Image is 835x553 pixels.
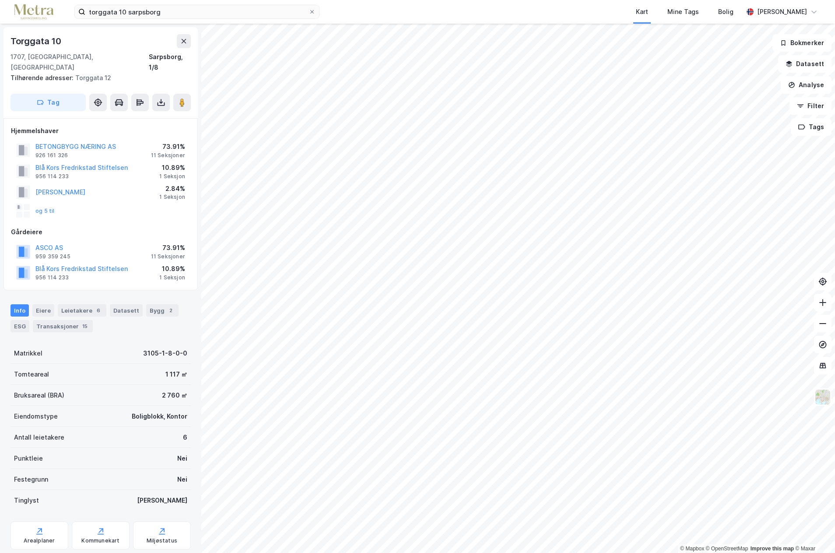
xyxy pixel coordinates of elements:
[772,34,831,52] button: Bokmerker
[14,411,58,422] div: Eiendomstype
[14,432,64,443] div: Antall leietakere
[166,306,175,315] div: 2
[636,7,648,17] div: Kart
[85,5,309,18] input: Søk på adresse, matrikkel, gårdeiere, leietakere eller personer
[11,73,184,83] div: Torggata 12
[81,537,119,544] div: Kommunekart
[151,141,185,152] div: 73.91%
[781,76,831,94] button: Analyse
[159,264,185,274] div: 10.89%
[791,511,835,553] iframe: Chat Widget
[11,227,190,237] div: Gårdeiere
[94,306,103,315] div: 6
[35,274,69,281] div: 956 114 233
[706,546,748,552] a: OpenStreetMap
[132,411,187,422] div: Boligblokk, Kontor
[32,304,54,317] div: Eiere
[110,304,143,317] div: Datasett
[159,274,185,281] div: 1 Seksjon
[35,152,68,159] div: 926 161 326
[14,474,48,485] div: Festegrunn
[11,52,149,73] div: 1707, [GEOGRAPHIC_DATA], [GEOGRAPHIC_DATA]
[35,173,69,180] div: 956 114 233
[151,152,185,159] div: 11 Seksjoner
[81,322,89,331] div: 15
[24,537,55,544] div: Arealplaner
[183,432,187,443] div: 6
[147,537,177,544] div: Miljøstatus
[14,390,64,401] div: Bruksareal (BRA)
[14,348,42,359] div: Matrikkel
[162,390,187,401] div: 2 760 ㎡
[791,118,831,136] button: Tags
[159,183,185,194] div: 2.84%
[14,453,43,464] div: Punktleie
[778,55,831,73] button: Datasett
[680,546,704,552] a: Mapbox
[667,7,699,17] div: Mine Tags
[11,320,29,332] div: ESG
[151,253,185,260] div: 11 Seksjoner
[14,495,39,506] div: Tinglyst
[11,74,75,81] span: Tilhørende adresser:
[718,7,733,17] div: Bolig
[789,97,831,115] button: Filter
[751,546,794,552] a: Improve this map
[11,126,190,136] div: Hjemmelshaver
[177,453,187,464] div: Nei
[33,320,93,332] div: Transaksjoner
[151,243,185,253] div: 73.91%
[149,52,191,73] div: Sarpsborg, 1/8
[137,495,187,506] div: [PERSON_NAME]
[14,4,53,20] img: metra-logo.256734c3b2bbffee19d4.png
[159,194,185,201] div: 1 Seksjon
[11,34,63,48] div: Torggata 10
[143,348,187,359] div: 3105-1-8-0-0
[159,173,185,180] div: 1 Seksjon
[35,253,70,260] div: 959 359 245
[58,304,106,317] div: Leietakere
[159,162,185,173] div: 10.89%
[14,369,49,380] div: Tomteareal
[11,94,86,111] button: Tag
[757,7,807,17] div: [PERSON_NAME]
[177,474,187,485] div: Nei
[791,511,835,553] div: Kontrollprogram for chat
[165,369,187,380] div: 1 117 ㎡
[814,389,831,405] img: Z
[146,304,179,317] div: Bygg
[11,304,29,317] div: Info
